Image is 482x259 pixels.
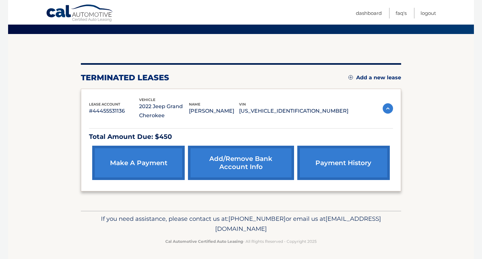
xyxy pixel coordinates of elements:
[356,8,382,18] a: Dashboard
[89,102,120,107] span: lease account
[46,4,114,23] a: Cal Automotive
[92,146,185,180] a: make a payment
[139,102,189,120] p: 2022 Jeep Grand Cherokee
[189,107,239,116] p: [PERSON_NAME]
[239,102,246,107] span: vin
[139,97,155,102] span: vehicle
[165,239,243,244] strong: Cal Automotive Certified Auto Leasing
[421,8,436,18] a: Logout
[348,74,401,81] a: Add a new lease
[189,102,200,107] span: name
[85,214,397,234] p: If you need assistance, please contact us at: or email us at
[81,73,169,83] h2: terminated leases
[85,238,397,245] p: - All Rights Reserved - Copyright 2025
[89,107,139,116] p: #44455531136
[348,75,353,80] img: add.svg
[228,215,286,222] span: [PHONE_NUMBER]
[89,131,393,142] p: Total Amount Due: $450
[297,146,390,180] a: payment history
[188,146,294,180] a: Add/Remove bank account info
[396,8,407,18] a: FAQ's
[239,107,348,116] p: [US_VEHICLE_IDENTIFICATION_NUMBER]
[383,103,393,114] img: accordion-active.svg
